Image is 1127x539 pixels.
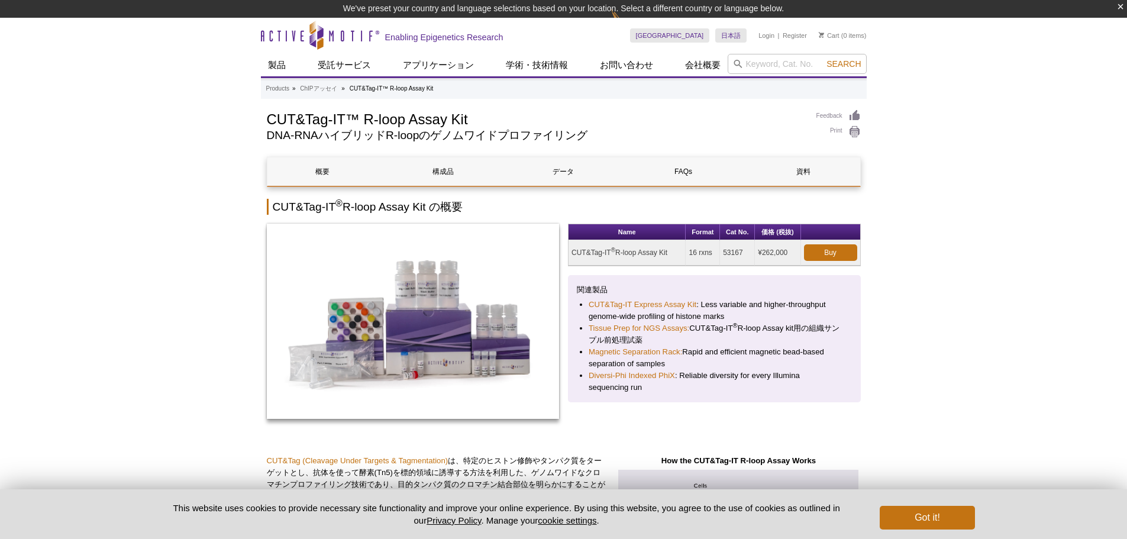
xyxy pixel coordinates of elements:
a: Tissue Prep for NGS Assays: [589,322,689,334]
td: 16 rxns [686,240,720,266]
a: Magnetic Separation Rack: [589,346,682,358]
a: Cart [819,31,839,40]
h2: CUT&Tag-IT R-loop Assay Kit の概要 [267,199,861,215]
a: 学術・技術情報 [499,54,575,76]
a: 資料 [748,157,859,186]
a: CUT&Tag (Cleavage Under Targets & Tagmentation) [267,456,448,465]
a: お問い合わせ [593,54,660,76]
a: Diversi-Phi Indexed PhiX [589,370,675,382]
h2: Enabling Epigenetics Research [385,32,503,43]
sup: ® [733,322,738,329]
strong: How the CUT&Tag-IT R-loop Assay Works [661,456,816,465]
a: Buy [804,244,857,261]
sup: ® [611,247,615,253]
li: : Less variable and higher-throughput genome-wide profiling of histone marks [589,299,840,322]
a: 構成品 [387,157,499,186]
span: Search [826,59,861,69]
td: CUT&Tag-IT R-loop Assay Kit [569,240,686,266]
a: 受託サービス [311,54,378,76]
button: Got it! [880,506,974,530]
button: cookie settings [538,515,596,525]
a: Feedback [816,109,861,122]
a: CUT&Tag-IT Express Assay Kit [589,299,696,311]
img: Your Cart [819,32,824,38]
a: Print [816,125,861,138]
li: (0 items) [819,28,867,43]
a: 概要 [267,157,379,186]
a: Products [266,83,289,94]
a: [GEOGRAPHIC_DATA] [630,28,710,43]
a: ChIPアッセイ [300,83,337,94]
td: ¥262,000 [755,240,800,266]
button: Search [823,59,864,69]
li: CUT&Tag-IT R-loop Assay kit用の組織サンプル前処理試薬 [589,322,840,346]
th: Name [569,224,686,240]
a: データ [508,157,619,186]
h1: CUT&Tag-IT™ R-loop Assay Kit [267,109,805,127]
th: Cat No. [720,224,755,240]
p: は、特定のヒストン修飾やタンパク質をターゲットとし、抗体を使って酵素(Tn5)を標的領域に誘導する方法を利用した、ゲノムワイドなクロマチンプロファイリング技術であり、目的タンパク質のクロマチン結... [267,455,608,526]
a: Login [758,31,774,40]
th: 価格 (税抜) [755,224,800,240]
li: » [292,85,296,92]
a: 日本語 [715,28,747,43]
input: Keyword, Cat. No. [728,54,867,74]
li: | [778,28,780,43]
li: CUT&Tag-IT™ R-loop Assay Kit [350,85,434,92]
img: Change Here [611,9,642,37]
td: 53167 [720,240,755,266]
sup: ® [335,198,343,208]
a: Privacy Policy [427,515,481,525]
th: Format [686,224,720,240]
p: This website uses cookies to provide necessary site functionality and improve your online experie... [153,502,861,527]
a: 会社概要 [678,54,728,76]
a: Register [783,31,807,40]
li: Rapid and efficient magnetic bead-based separation of samples [589,346,840,370]
img: CUT&Tag-IT<sup>®</sup> R-loop Assay Kit [267,224,560,419]
a: FAQs [628,157,739,186]
h2: DNA-RNAハイブリッドR-loopのゲノムワイドプロファイリング [267,130,805,141]
p: 関連製品 [577,284,852,296]
li: : Reliable diversity for every Illumina sequencing run [589,370,840,393]
a: アプリケーション [396,54,481,76]
a: 製品 [261,54,293,76]
li: » [341,85,345,92]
